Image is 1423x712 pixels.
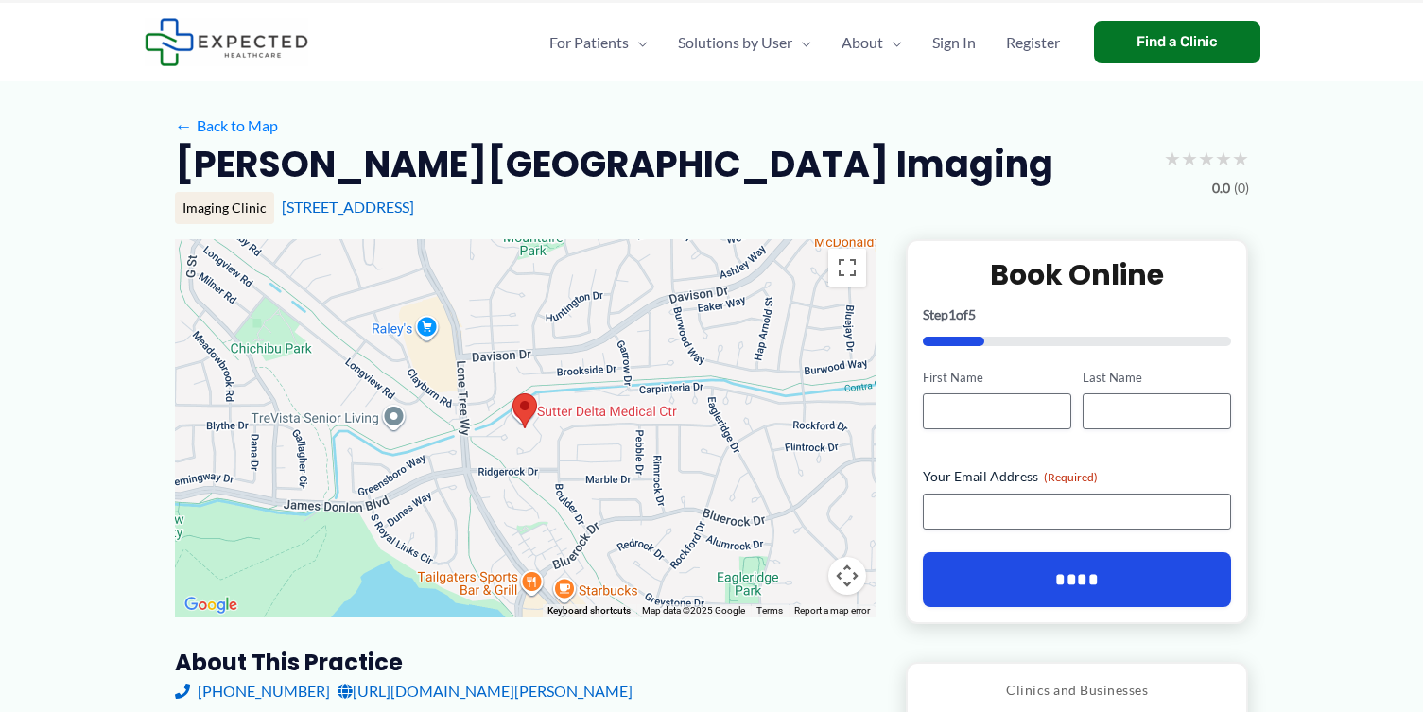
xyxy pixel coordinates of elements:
p: Clinics and Businesses [922,678,1233,703]
button: Map camera controls [828,557,866,595]
a: Find a Clinic [1094,21,1260,63]
h2: [PERSON_NAME][GEOGRAPHIC_DATA] Imaging [175,141,1053,187]
img: Google [180,593,242,617]
label: First Name [923,369,1071,387]
span: ★ [1215,141,1232,176]
a: Register [991,9,1075,76]
span: 0.0 [1212,176,1230,200]
span: (0) [1234,176,1249,200]
span: Solutions by User [678,9,792,76]
span: 1 [948,306,956,322]
a: [URL][DOMAIN_NAME][PERSON_NAME] [338,677,633,705]
span: Sign In [932,9,976,76]
span: ★ [1198,141,1215,176]
h3: About this practice [175,648,876,677]
div: Imaging Clinic [175,192,274,224]
span: ★ [1232,141,1249,176]
span: Register [1006,9,1060,76]
a: ←Back to Map [175,112,278,140]
label: Last Name [1083,369,1231,387]
span: 5 [968,306,976,322]
span: For Patients [549,9,629,76]
a: [STREET_ADDRESS] [282,198,414,216]
button: Toggle fullscreen view [828,249,866,287]
a: For PatientsMenu Toggle [534,9,663,76]
span: Menu Toggle [629,9,648,76]
a: AboutMenu Toggle [826,9,917,76]
span: About [842,9,883,76]
button: Keyboard shortcuts [547,604,631,617]
a: Report a map error [794,605,870,616]
span: ← [175,116,193,134]
span: Map data ©2025 Google [642,605,745,616]
label: Your Email Address [923,467,1232,486]
h2: Book Online [923,256,1232,293]
span: ★ [1164,141,1181,176]
span: Menu Toggle [792,9,811,76]
nav: Primary Site Navigation [534,9,1075,76]
a: Terms (opens in new tab) [756,605,783,616]
span: (Required) [1044,470,1098,484]
p: Step of [923,308,1232,321]
a: Open this area in Google Maps (opens a new window) [180,593,242,617]
img: Expected Healthcare Logo - side, dark font, small [145,18,308,66]
span: ★ [1181,141,1198,176]
span: Menu Toggle [883,9,902,76]
a: Solutions by UserMenu Toggle [663,9,826,76]
a: Sign In [917,9,991,76]
a: [PHONE_NUMBER] [175,677,330,705]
